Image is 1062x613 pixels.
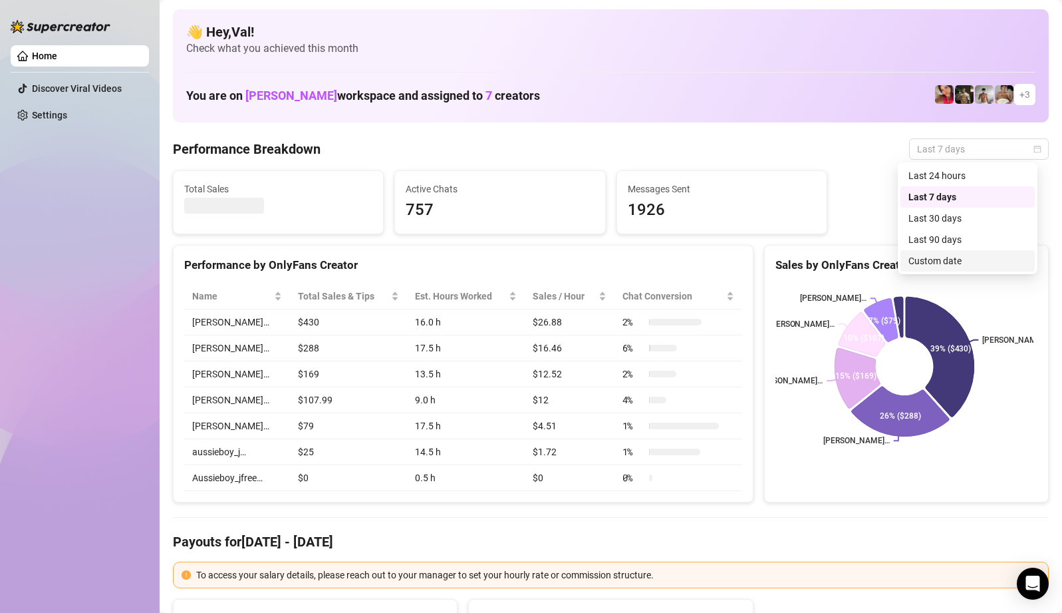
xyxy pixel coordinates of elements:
[407,387,525,413] td: 9.0 h
[756,376,823,385] text: [PERSON_NAME]…
[525,439,614,465] td: $1.72
[525,335,614,361] td: $16.46
[908,254,1027,268] div: Custom date
[1017,568,1049,600] div: Open Intercom Messenger
[406,182,594,196] span: Active Chats
[186,23,1035,41] h4: 👋 Hey, Val !
[485,89,492,102] span: 7
[184,309,290,335] td: [PERSON_NAME]…
[290,335,407,361] td: $288
[775,256,1037,274] div: Sales by OnlyFans Creator
[407,439,525,465] td: 14.5 h
[290,465,407,491] td: $0
[407,413,525,439] td: 17.5 h
[407,335,525,361] td: 17.5 h
[900,186,1035,208] div: Last 7 days
[290,387,407,413] td: $107.99
[622,419,644,433] span: 1 %
[184,413,290,439] td: [PERSON_NAME]…
[525,465,614,491] td: $0
[525,309,614,335] td: $26.88
[184,439,290,465] td: aussieboy_j…
[955,85,974,104] img: Tony
[290,284,407,309] th: Total Sales & Tips
[407,465,525,491] td: 0.5 h
[407,361,525,387] td: 13.5 h
[184,256,742,274] div: Performance by OnlyFans Creator
[1033,145,1041,153] span: calendar
[768,319,835,329] text: [PERSON_NAME]…
[186,89,540,103] h1: You are on workspace and assigned to creators
[196,568,1040,582] div: To access your salary details, please reach out to your manager to set your hourly rate or commis...
[622,289,724,304] span: Chat Conversion
[622,471,644,485] span: 0 %
[184,387,290,413] td: [PERSON_NAME]…
[32,83,122,94] a: Discover Viral Videos
[900,229,1035,250] div: Last 90 days
[628,198,816,223] span: 1926
[1019,87,1030,102] span: + 3
[186,41,1035,56] span: Check what you achieved this month
[983,335,1049,345] text: [PERSON_NAME]…
[11,20,110,33] img: logo-BBDzfeDw.svg
[32,110,67,120] a: Settings
[298,289,388,304] span: Total Sales & Tips
[525,361,614,387] td: $12.52
[900,250,1035,272] div: Custom date
[182,570,191,580] span: exclamation-circle
[290,361,407,387] td: $169
[415,289,506,304] div: Est. Hours Worked
[533,289,595,304] span: Sales / Hour
[407,309,525,335] td: 16.0 h
[184,182,372,196] span: Total Sales
[622,315,644,329] span: 2 %
[525,284,614,309] th: Sales / Hour
[290,413,407,439] td: $79
[900,208,1035,229] div: Last 30 days
[290,439,407,465] td: $25
[184,335,290,361] td: [PERSON_NAME]…
[525,387,614,413] td: $12
[975,85,994,104] img: aussieboy_j
[908,168,1027,183] div: Last 24 hours
[823,437,890,446] text: [PERSON_NAME]…
[184,284,290,309] th: Name
[245,89,337,102] span: [PERSON_NAME]
[900,165,1035,186] div: Last 24 hours
[406,198,594,223] span: 757
[908,190,1027,204] div: Last 7 days
[917,139,1041,159] span: Last 7 days
[995,85,1013,104] img: Aussieboy_jfree
[622,393,644,407] span: 4 %
[622,445,644,459] span: 1 %
[290,309,407,335] td: $430
[173,532,1049,551] h4: Payouts for [DATE] - [DATE]
[799,294,866,303] text: [PERSON_NAME]…
[184,361,290,387] td: [PERSON_NAME]…
[525,413,614,439] td: $4.51
[32,51,57,61] a: Home
[173,140,321,158] h4: Performance Breakdown
[908,232,1027,247] div: Last 90 days
[622,367,644,381] span: 2 %
[614,284,742,309] th: Chat Conversion
[622,341,644,355] span: 6 %
[908,211,1027,226] div: Last 30 days
[628,182,816,196] span: Messages Sent
[184,465,290,491] td: Aussieboy_jfree…
[935,85,954,104] img: Vanessa
[192,289,271,304] span: Name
